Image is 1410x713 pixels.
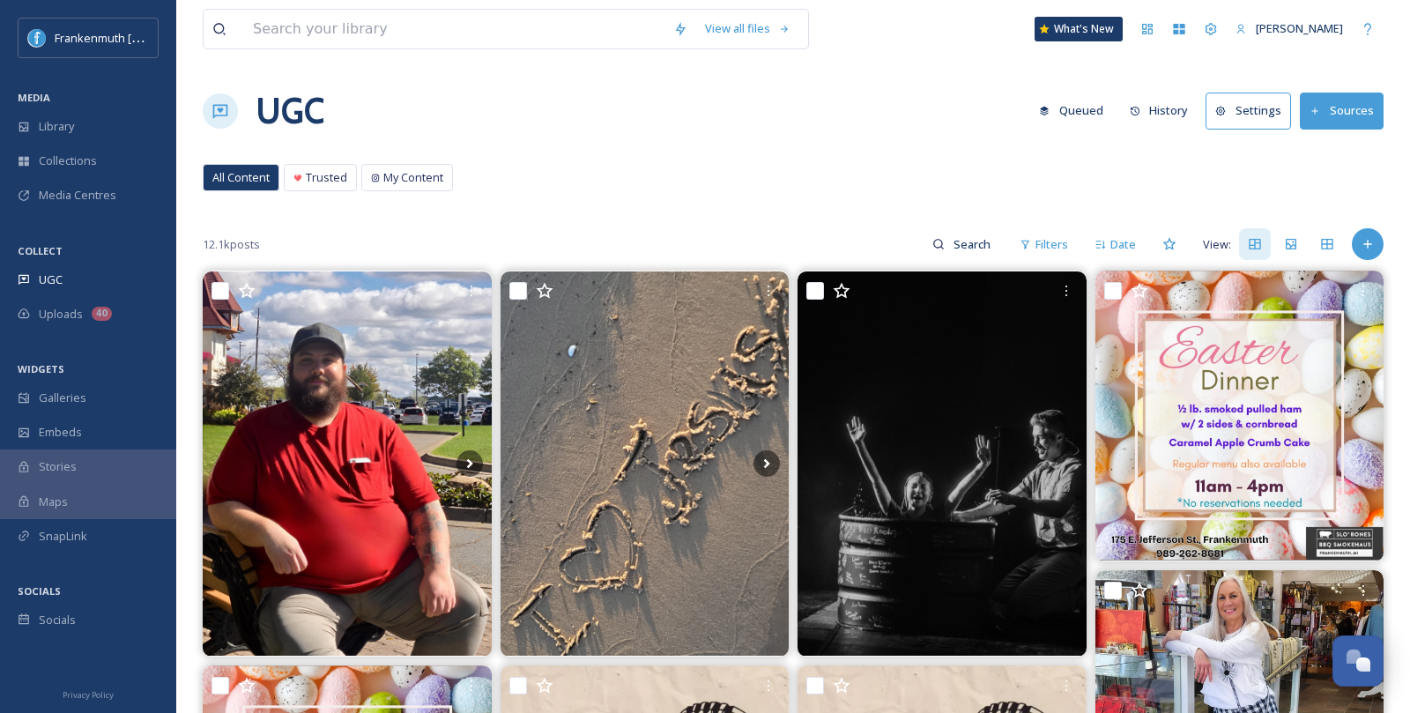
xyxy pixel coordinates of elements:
[39,494,68,510] span: Maps
[203,236,260,253] span: 12.1k posts
[696,11,799,46] a: View all files
[383,169,443,186] span: My Content
[1035,236,1068,253] span: Filters
[18,244,63,257] span: COLLECT
[203,271,492,657] img: Back home from a family vacation at Frankenmuth, Michigan! Much needed time off away from everyth...
[18,584,61,598] span: SOCIALS
[306,169,347,186] span: Trusted
[92,307,112,321] div: 40
[39,187,116,204] span: Media Centres
[39,424,82,441] span: Embeds
[1121,93,1206,128] a: History
[39,118,74,135] span: Library
[1300,93,1384,129] button: Sources
[39,390,86,406] span: Galleries
[1121,93,1198,128] button: History
[1332,635,1384,687] button: Open Chat
[1030,93,1112,128] button: Queued
[501,271,790,657] img: Sadly, every trip has its end... I'll miss you. 💙🌊 #mackinac #mackinacisland #oscodamichigan #bea...
[798,271,1087,657] img: Yesterday was an incredible celebration of the resurrection of Jesus at the Dow Event Center! Wit...
[1206,93,1300,129] a: Settings
[63,689,114,701] span: Privacy Policy
[1206,93,1291,129] button: Settings
[945,227,1002,262] input: Search
[39,528,87,545] span: SnapLink
[1203,236,1231,253] span: View:
[39,306,83,323] span: Uploads
[55,29,188,46] span: Frankenmuth [US_STATE]
[39,152,97,169] span: Collections
[18,362,64,375] span: WIDGETS
[244,10,664,48] input: Search your library
[39,612,76,628] span: Socials
[39,271,63,288] span: UGC
[1095,271,1384,561] img: This Easter let us do the cooking and cleaning. Bring the fam and have dinner. Leave the rest to us!
[1030,93,1121,128] a: Queued
[39,458,77,475] span: Stories
[1256,20,1343,36] span: [PERSON_NAME]
[1110,236,1136,253] span: Date
[1035,17,1123,41] a: What's New
[63,683,114,704] a: Privacy Policy
[212,169,270,186] span: All Content
[1227,11,1352,46] a: [PERSON_NAME]
[18,91,50,104] span: MEDIA
[28,29,46,47] img: Social%20Media%20PFP%202025.jpg
[256,85,324,137] a: UGC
